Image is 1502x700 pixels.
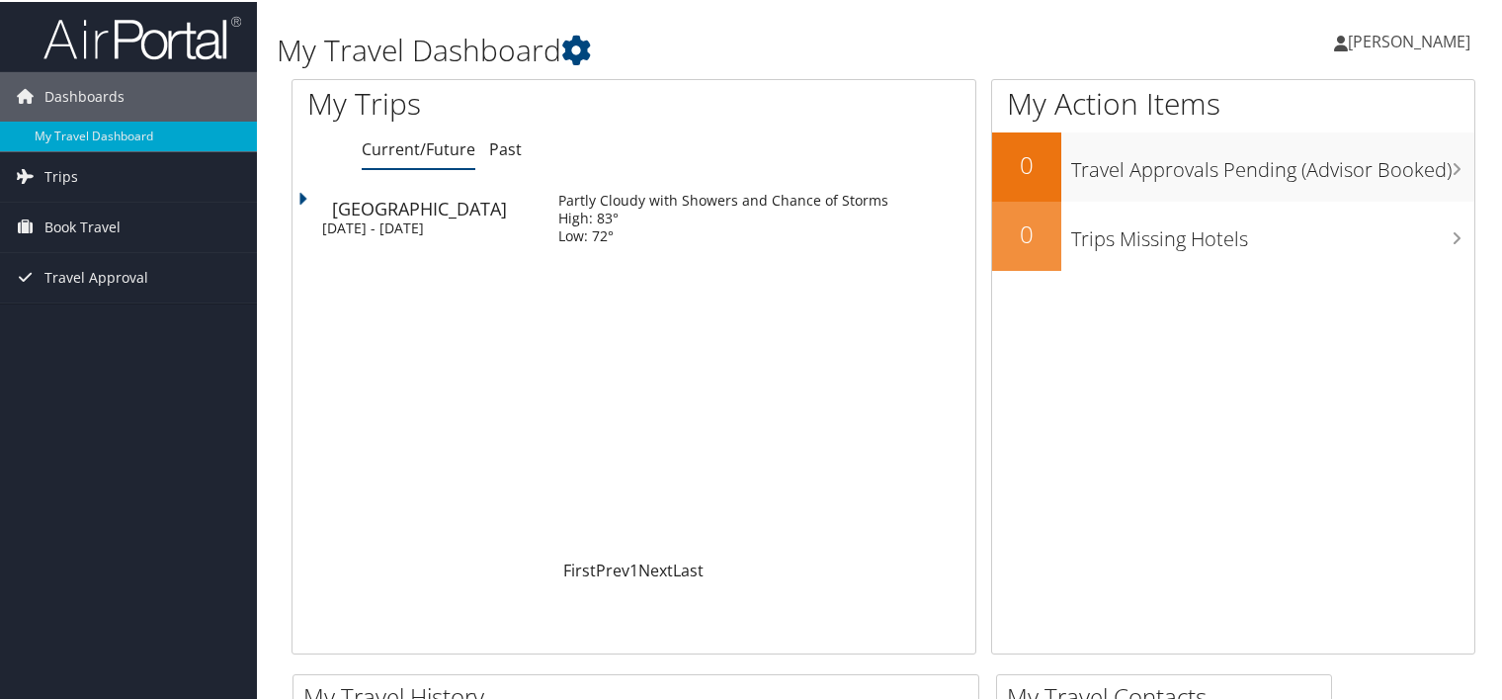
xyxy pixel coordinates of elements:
a: Prev [596,558,629,579]
span: Travel Approval [44,251,148,301]
div: High: 83° [558,208,888,225]
a: Current/Future [362,136,475,158]
div: [GEOGRAPHIC_DATA] [332,198,539,216]
h3: Trips Missing Hotels [1071,214,1474,251]
a: First [563,558,596,579]
span: Dashboards [44,70,125,120]
a: Last [673,558,704,579]
h1: My Action Items [992,81,1474,123]
div: Low: 72° [558,225,888,243]
a: [PERSON_NAME] [1334,10,1490,69]
span: Book Travel [44,201,121,250]
a: 0Travel Approvals Pending (Advisor Booked) [992,131,1474,200]
h1: My Trips [307,81,676,123]
span: Trips [44,150,78,200]
h2: 0 [992,216,1061,249]
a: 0Trips Missing Hotels [992,200,1474,269]
a: Past [489,136,522,158]
h1: My Travel Dashboard [277,28,1086,69]
img: airportal-logo.png [43,13,241,59]
div: Partly Cloudy with Showers and Chance of Storms [558,190,888,208]
h2: 0 [992,146,1061,180]
div: [DATE] - [DATE] [322,218,529,235]
a: Next [638,558,673,579]
a: 1 [629,558,638,579]
span: [PERSON_NAME] [1348,29,1470,50]
h3: Travel Approvals Pending (Advisor Booked) [1071,144,1474,182]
